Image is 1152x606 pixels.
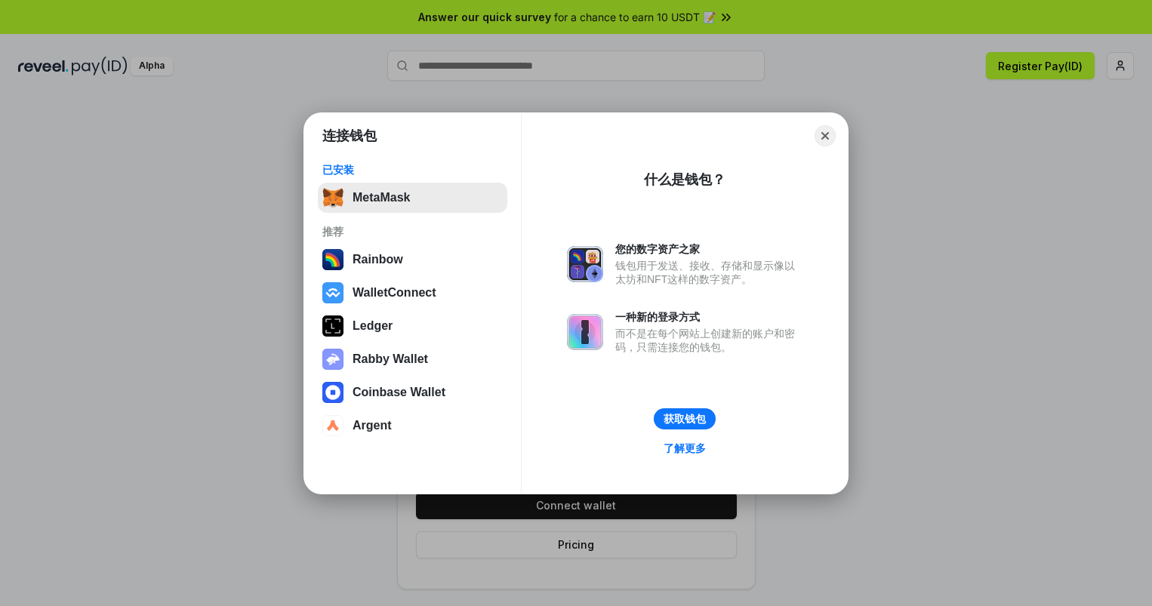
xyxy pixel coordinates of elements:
img: svg+xml,%3Csvg%20xmlns%3D%22http%3A%2F%2Fwww.w3.org%2F2000%2Fsvg%22%20fill%3D%22none%22%20viewBox... [322,349,343,370]
button: Rainbow [318,245,507,275]
img: svg+xml,%3Csvg%20xmlns%3D%22http%3A%2F%2Fwww.w3.org%2F2000%2Fsvg%22%20fill%3D%22none%22%20viewBox... [567,314,603,350]
div: 一种新的登录方式 [615,310,802,324]
img: svg+xml,%3Csvg%20width%3D%2228%22%20height%3D%2228%22%20viewBox%3D%220%200%2028%2028%22%20fill%3D... [322,415,343,436]
img: svg+xml,%3Csvg%20width%3D%2228%22%20height%3D%2228%22%20viewBox%3D%220%200%2028%2028%22%20fill%3D... [322,282,343,303]
button: Rabby Wallet [318,344,507,374]
a: 了解更多 [655,438,715,458]
div: Rabby Wallet [353,352,428,366]
button: Coinbase Wallet [318,377,507,408]
div: 已安装 [322,163,503,177]
button: Close [815,125,836,146]
img: svg+xml,%3Csvg%20width%3D%2228%22%20height%3D%2228%22%20viewBox%3D%220%200%2028%2028%22%20fill%3D... [322,382,343,403]
div: Rainbow [353,253,403,266]
img: svg+xml,%3Csvg%20width%3D%22120%22%20height%3D%22120%22%20viewBox%3D%220%200%20120%20120%22%20fil... [322,249,343,270]
h1: 连接钱包 [322,127,377,145]
div: 获取钱包 [664,412,706,426]
div: 而不是在每个网站上创建新的账户和密码，只需连接您的钱包。 [615,327,802,354]
img: svg+xml,%3Csvg%20xmlns%3D%22http%3A%2F%2Fwww.w3.org%2F2000%2Fsvg%22%20width%3D%2228%22%20height%3... [322,315,343,337]
div: 什么是钱包？ [644,171,725,189]
button: MetaMask [318,183,507,213]
div: 了解更多 [664,441,706,455]
div: Argent [353,419,392,432]
div: 推荐 [322,225,503,238]
img: svg+xml,%3Csvg%20fill%3D%22none%22%20height%3D%2233%22%20viewBox%3D%220%200%2035%2033%22%20width%... [322,187,343,208]
button: 获取钱包 [654,408,716,429]
div: MetaMask [353,191,410,205]
div: WalletConnect [353,286,436,300]
div: 钱包用于发送、接收、存储和显示像以太坊和NFT这样的数字资产。 [615,259,802,286]
img: svg+xml,%3Csvg%20xmlns%3D%22http%3A%2F%2Fwww.w3.org%2F2000%2Fsvg%22%20fill%3D%22none%22%20viewBox... [567,246,603,282]
button: Argent [318,411,507,441]
div: 您的数字资产之家 [615,242,802,256]
button: WalletConnect [318,278,507,308]
div: Ledger [353,319,393,333]
div: Coinbase Wallet [353,386,445,399]
button: Ledger [318,311,507,341]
